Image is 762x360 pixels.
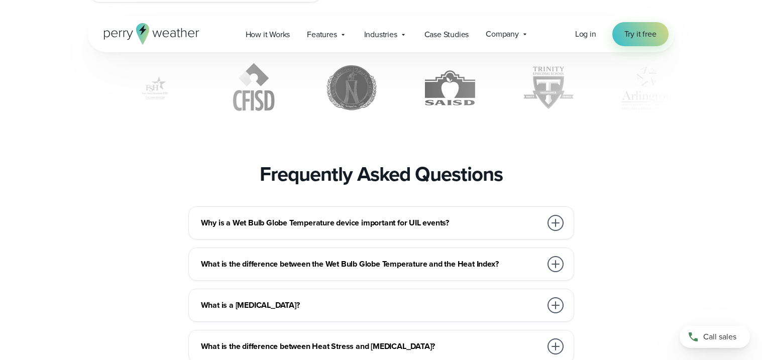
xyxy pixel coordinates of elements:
div: 6 of 12 [523,63,574,113]
img: Northside ISD [326,63,377,113]
div: 4 of 12 [326,63,377,113]
a: Log in [575,28,596,40]
img: San Antonio ISD [425,63,475,113]
a: Call sales [680,326,750,348]
h3: What is the difference between the Wet Bulb Globe Temperature and the Heat Index? [201,258,541,270]
h3: What is the difference between Heat Stress and [MEDICAL_DATA]? [201,340,541,352]
a: Case Studies [416,24,478,45]
span: Call sales [703,331,736,343]
img: Trinity Episcopal School, Austin [523,63,574,113]
div: 2 of 12 [130,63,180,113]
img: Fort Sam Houston ISD [130,63,180,113]
div: 3 of 12 [228,63,278,113]
span: Try it free [624,28,657,40]
span: Industries [364,29,397,41]
div: 7 of 12 [622,63,672,113]
a: Try it free [612,22,669,46]
div: slideshow [88,63,675,118]
h3: Frequently Asked Questions [260,162,503,186]
div: 5 of 12 [425,63,475,113]
span: Features [307,29,337,41]
a: How it Works [237,24,299,45]
img: Cypress-Fairbanks ISD [228,63,278,113]
span: Company [486,28,519,40]
h3: Why is a Wet Bulb Globe Temperature device important for UIL events? [201,217,541,229]
img: Arlington ISD [622,63,672,113]
span: How it Works [246,29,290,41]
h3: What is a [MEDICAL_DATA]? [201,299,541,311]
span: Case Studies [424,29,469,41]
